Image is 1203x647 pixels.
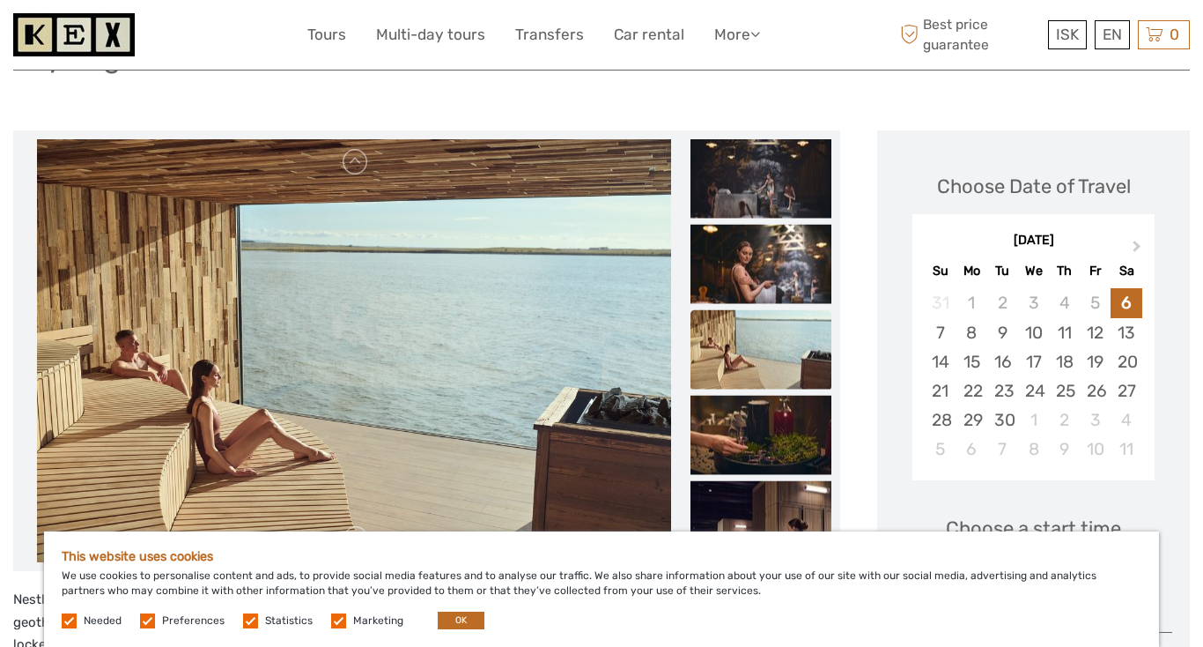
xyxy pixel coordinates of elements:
div: We [1018,259,1049,283]
div: Sa [1111,259,1141,283]
span: Choose a start time [946,515,1121,542]
div: Choose Tuesday, September 30th, 2025 [987,405,1018,435]
div: Choose Date of Travel [937,173,1131,200]
div: Choose Thursday, September 25th, 2025 [1049,376,1080,405]
div: Choose Tuesday, October 7th, 2025 [987,435,1018,464]
div: Choose Wednesday, October 8th, 2025 [1018,435,1049,464]
div: Choose Thursday, September 18th, 2025 [1049,347,1080,376]
div: Choose Sunday, September 21st, 2025 [925,376,956,405]
div: Choose Monday, September 15th, 2025 [956,347,987,376]
div: Choose Monday, September 22nd, 2025 [956,376,987,405]
div: Choose Monday, September 8th, 2025 [956,318,987,347]
div: Choose Sunday, September 14th, 2025 [925,347,956,376]
label: Marketing [353,614,403,628]
a: Multi-day tours [376,22,485,48]
a: Transfers [515,22,584,48]
a: Car rental [614,22,684,48]
span: Best price guarantee [896,15,1044,54]
div: Choose Friday, October 3rd, 2025 [1080,405,1111,435]
div: Mo [956,259,987,283]
div: We use cookies to personalise content and ads, to provide social media features and to analyse ou... [44,532,1159,647]
div: Choose Wednesday, September 24th, 2025 [1018,376,1049,405]
label: Needed [84,614,122,628]
div: Choose Saturday, October 11th, 2025 [1111,435,1141,464]
img: 06e96a10e94c46c9bf95e56ab8871a26_slider_thumbnail.jpeg [690,225,831,304]
div: Choose Friday, September 26th, 2025 [1080,376,1111,405]
div: Choose Sunday, October 5th, 2025 [925,435,956,464]
button: Open LiveChat chat widget [203,27,224,48]
span: ISK [1056,26,1079,43]
div: Choose Thursday, September 11th, 2025 [1049,318,1080,347]
button: OK [438,612,484,629]
div: Choose Thursday, October 9th, 2025 [1049,435,1080,464]
div: Fr [1080,259,1111,283]
img: 9cc0a4564d8a4d3ea032d4e386d0f417_main_slider.jpeg [37,139,671,562]
div: Th [1049,259,1080,283]
div: Su [925,259,956,283]
div: Not available Thursday, September 4th, 2025 [1049,288,1080,317]
div: Not available Wednesday, September 3rd, 2025 [1018,288,1049,317]
img: 5a92af2219d94cf2b70be1dcc152a3df_slider_thumbnail.jpeg [690,396,831,475]
div: Choose Wednesday, September 17th, 2025 [1018,347,1049,376]
div: Choose Sunday, September 7th, 2025 [925,318,956,347]
img: 1261-44dab5bb-39f8-40da-b0c2-4d9fce00897c_logo_small.jpg [13,13,135,56]
div: Not available Friday, September 5th, 2025 [1080,288,1111,317]
div: Choose Saturday, September 27th, 2025 [1111,376,1141,405]
div: Choose Wednesday, October 1st, 2025 [1018,405,1049,435]
img: c7a982244e76485291bc37c7387e8816_slider_thumbnail.jpeg [690,139,831,219]
div: Choose Tuesday, September 16th, 2025 [987,347,1018,376]
div: [DATE] [912,232,1155,250]
div: Choose Saturday, September 20th, 2025 [1111,347,1141,376]
div: Choose Friday, October 10th, 2025 [1080,435,1111,464]
div: Not available Monday, September 1st, 2025 [956,288,987,317]
a: More [714,22,760,48]
div: Choose Friday, September 12th, 2025 [1080,318,1111,347]
div: Tu [987,259,1018,283]
div: Choose Monday, September 29th, 2025 [956,405,987,435]
span: 0 [1167,26,1182,43]
div: Choose Tuesday, September 9th, 2025 [987,318,1018,347]
div: Choose Tuesday, September 23rd, 2025 [987,376,1018,405]
img: d630fc53e9b143dd8755ecf8c7772cf5_slider_thumbnail.jpeg [690,481,831,561]
label: Preferences [162,614,225,628]
div: Choose Thursday, October 2nd, 2025 [1049,405,1080,435]
h5: This website uses cookies [62,549,1141,564]
a: Tours [307,22,346,48]
p: We're away right now. Please check back later! [25,31,199,45]
div: Choose Saturday, October 4th, 2025 [1111,405,1141,435]
div: Not available Sunday, August 31st, 2025 [925,288,956,317]
div: Choose Saturday, September 13th, 2025 [1111,318,1141,347]
button: Next Month [1125,236,1153,264]
label: Statistics [265,614,313,628]
div: Not available Tuesday, September 2nd, 2025 [987,288,1018,317]
div: Choose Friday, September 19th, 2025 [1080,347,1111,376]
div: Choose Wednesday, September 10th, 2025 [1018,318,1049,347]
div: Choose Sunday, September 28th, 2025 [925,405,956,435]
img: 9cc0a4564d8a4d3ea032d4e386d0f417_slider_thumbnail.jpeg [690,310,831,390]
div: month 2025-09 [918,288,1148,464]
div: EN [1095,20,1130,49]
div: Choose Monday, October 6th, 2025 [956,435,987,464]
div: Choose Saturday, September 6th, 2025 [1111,288,1141,317]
